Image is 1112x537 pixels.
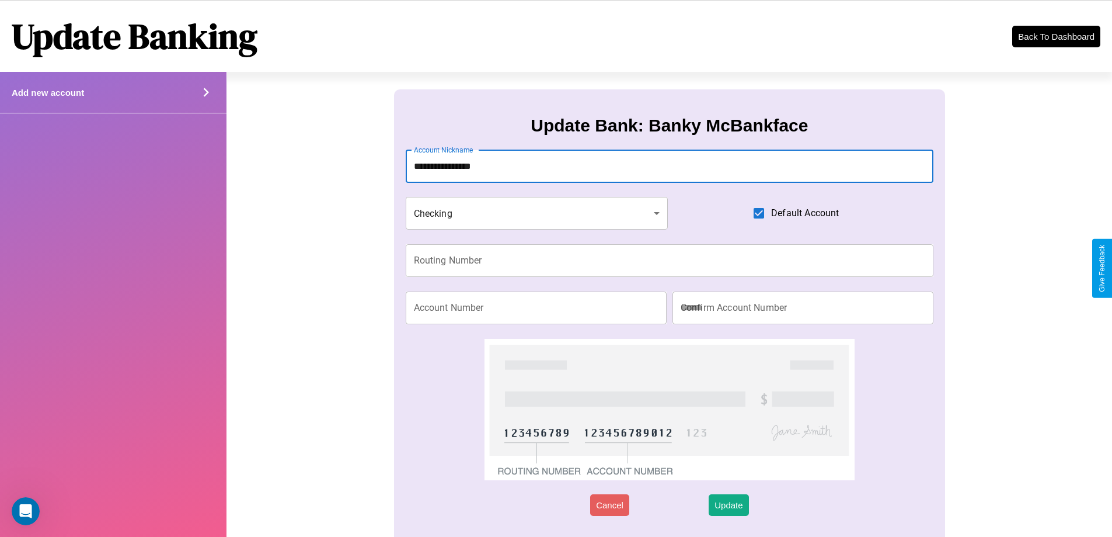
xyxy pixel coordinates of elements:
h3: Update Bank: Banky McBankface [531,116,808,136]
span: Default Account [771,206,839,220]
img: check [484,339,854,480]
iframe: Intercom live chat [12,497,40,525]
button: Back To Dashboard [1012,26,1100,47]
div: Checking [406,197,668,230]
button: Update [709,494,748,516]
h4: Add new account [12,88,84,98]
label: Account Nickname [414,145,473,155]
h1: Update Banking [12,12,257,60]
div: Give Feedback [1098,245,1106,292]
button: Cancel [590,494,629,516]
